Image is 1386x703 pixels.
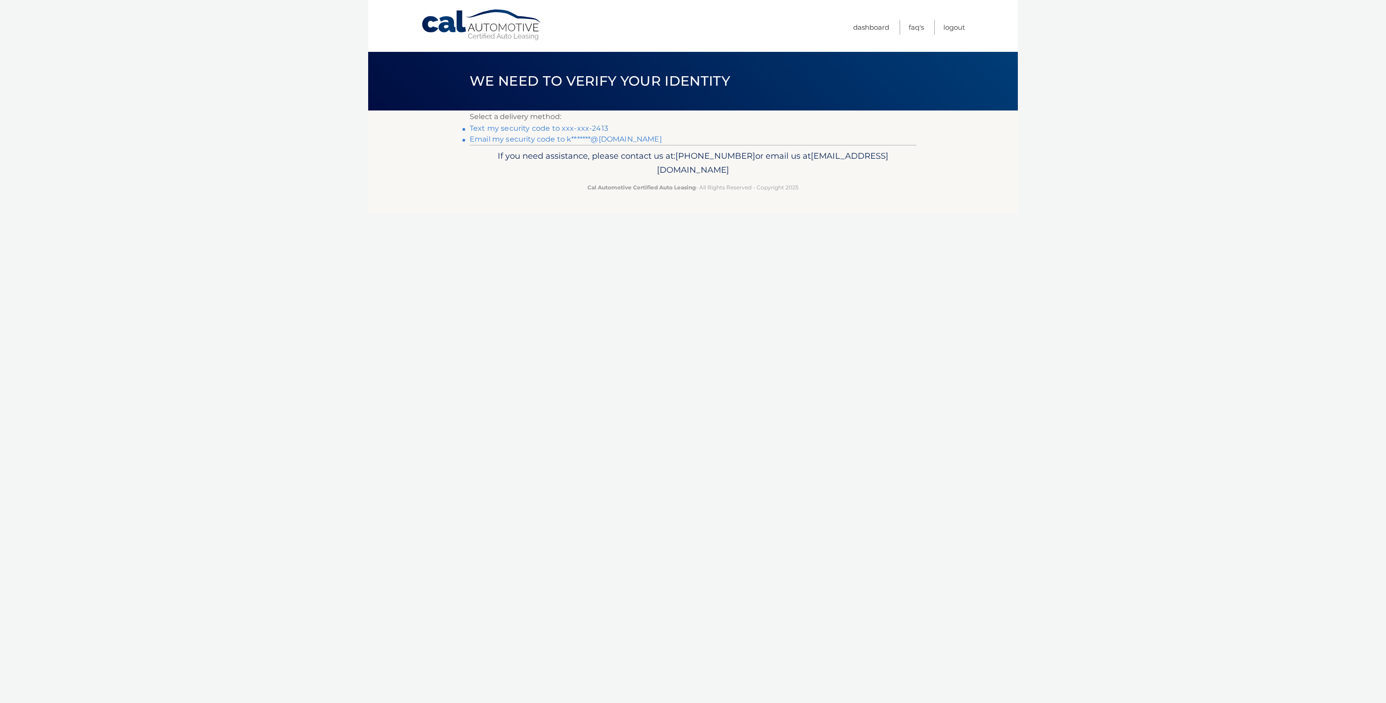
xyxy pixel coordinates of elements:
[470,124,608,133] a: Text my security code to xxx-xxx-2413
[909,20,924,35] a: FAQ's
[470,110,916,123] p: Select a delivery method:
[853,20,889,35] a: Dashboard
[587,184,696,191] strong: Cal Automotive Certified Auto Leasing
[476,149,910,178] p: If you need assistance, please contact us at: or email us at
[675,151,755,161] span: [PHONE_NUMBER]
[470,135,662,143] a: Email my security code to k*******@[DOMAIN_NAME]
[470,73,730,89] span: We need to verify your identity
[476,183,910,192] p: - All Rights Reserved - Copyright 2025
[943,20,965,35] a: Logout
[421,9,543,41] a: Cal Automotive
